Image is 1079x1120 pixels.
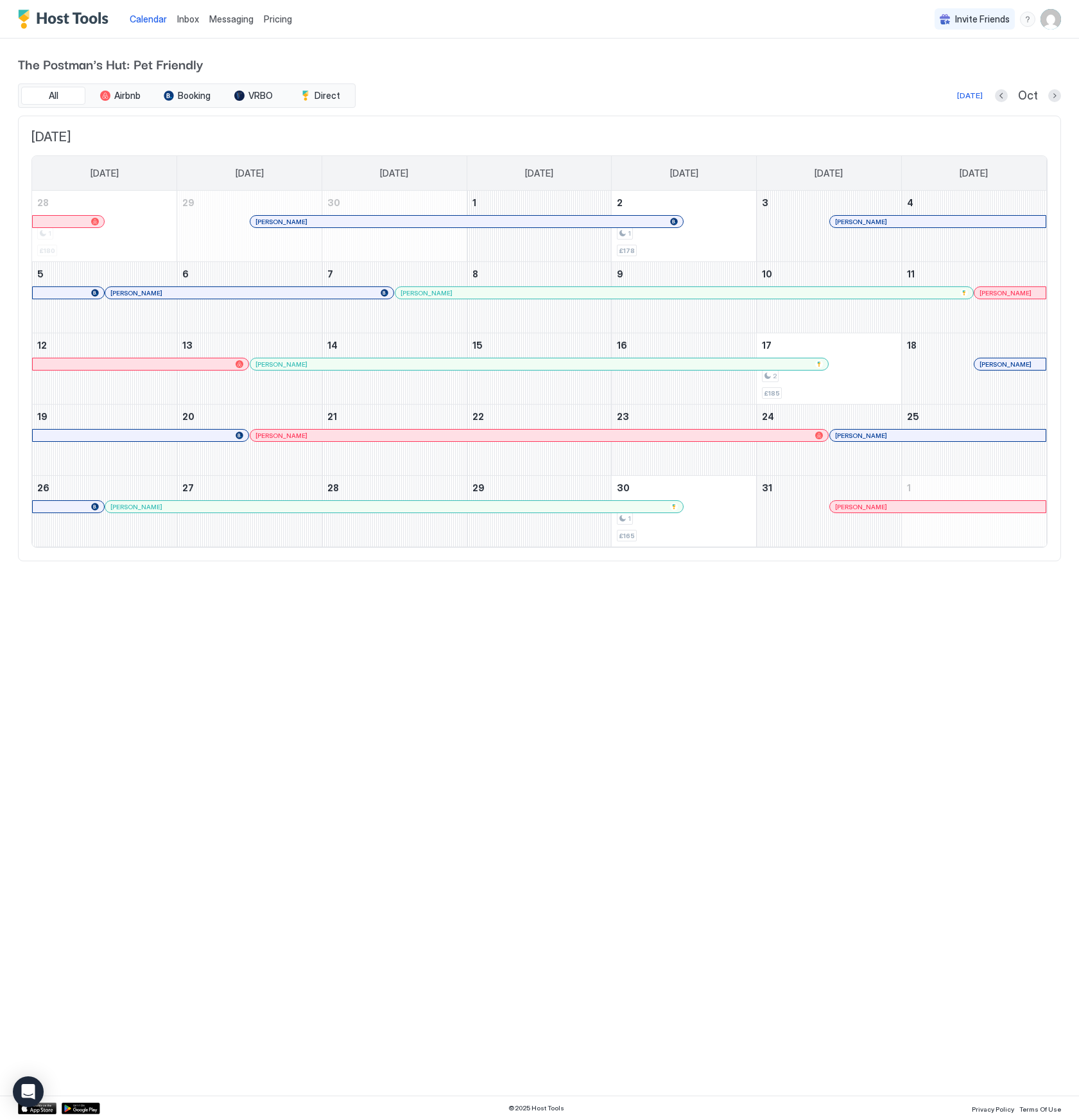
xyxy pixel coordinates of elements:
[255,218,307,226] span: [PERSON_NAME]
[619,532,635,540] span: £165
[1040,9,1061,30] div: User profile
[236,168,264,179] span: [DATE]
[467,333,612,357] a: October 15, 2025
[110,503,678,511] div: [PERSON_NAME]
[960,168,988,179] span: [DATE]
[472,482,485,493] span: 29
[177,405,322,428] a: October 20, 2025
[88,87,152,105] button: Airbnb
[91,168,119,179] span: [DATE]
[182,340,193,351] span: 13
[670,168,698,179] span: [DATE]
[31,129,1048,145] span: [DATE]
[62,1103,100,1114] div: Google Play Store
[525,168,553,179] span: [DATE]
[980,360,1040,369] div: [PERSON_NAME]
[902,262,1046,286] a: October 11, 2025
[327,340,338,351] span: 14
[757,262,902,333] td: October 10, 2025
[628,514,631,523] span: 1
[467,405,612,476] td: October 22, 2025
[110,503,162,511] span: [PERSON_NAME]
[902,191,1046,214] a: October 4, 2025
[221,87,286,105] button: VRBO
[612,405,757,476] td: October 23, 2025
[773,372,777,380] span: 2
[114,90,141,101] span: Airbnb
[902,333,1046,357] a: October 18, 2025
[401,289,453,297] span: [PERSON_NAME]
[32,262,177,333] td: October 5, 2025
[617,340,627,351] span: 16
[617,411,629,422] span: 23
[177,333,322,405] td: October 13, 2025
[327,197,340,208] span: 30
[49,90,58,101] span: All
[757,333,902,405] td: October 17, 2025
[835,218,887,226] span: [PERSON_NAME]
[628,229,631,238] span: 1
[835,503,887,511] span: [PERSON_NAME]
[177,262,322,286] a: October 6, 2025
[901,476,1046,547] td: November 1, 2025
[78,156,132,191] a: Sunday
[995,89,1008,102] button: Previous month
[32,476,177,500] a: October 26, 2025
[762,411,774,422] span: 24
[467,191,612,262] td: October 1, 2025
[322,191,467,262] td: September 30, 2025
[902,476,1046,500] a: November 1, 2025
[255,218,678,226] div: [PERSON_NAME]
[401,289,968,297] div: [PERSON_NAME]
[32,333,177,405] td: October 12, 2025
[288,87,352,105] button: Direct
[619,247,635,255] span: £178
[110,289,162,297] span: [PERSON_NAME]
[255,432,823,440] div: [PERSON_NAME]
[757,405,901,428] a: October 24, 2025
[835,432,887,440] span: [PERSON_NAME]
[37,197,49,208] span: 28
[130,13,167,24] span: Calendar
[762,268,772,279] span: 10
[18,1103,56,1114] a: App Store
[32,262,177,286] a: October 5, 2025
[762,197,768,208] span: 3
[177,12,199,26] a: Inbox
[322,476,467,547] td: October 28, 2025
[901,262,1046,333] td: October 11, 2025
[472,340,483,351] span: 15
[467,262,612,286] a: October 8, 2025
[37,268,44,279] span: 5
[1048,89,1061,102] button: Next month
[37,340,47,351] span: 12
[32,476,177,547] td: October 26, 2025
[472,197,476,208] span: 1
[972,1105,1014,1113] span: Privacy Policy
[617,482,630,493] span: 30
[467,333,612,405] td: October 15, 2025
[32,191,177,214] a: September 28, 2025
[612,262,756,286] a: October 9, 2025
[182,482,194,493] span: 27
[612,262,757,333] td: October 9, 2025
[762,482,772,493] span: 31
[957,90,983,101] div: [DATE]
[182,197,194,208] span: 29
[32,333,177,357] a: October 12, 2025
[947,156,1001,191] a: Saturday
[37,411,47,422] span: 19
[322,476,467,500] a: October 28, 2025
[955,88,985,103] button: [DATE]
[612,333,756,357] a: October 16, 2025
[1019,1105,1061,1113] span: Terms Of Use
[130,12,167,26] a: Calendar
[177,13,199,24] span: Inbox
[617,268,623,279] span: 9
[617,197,623,208] span: 2
[380,168,408,179] span: [DATE]
[32,405,177,476] td: October 19, 2025
[980,289,1032,297] span: [PERSON_NAME]
[907,197,913,208] span: 4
